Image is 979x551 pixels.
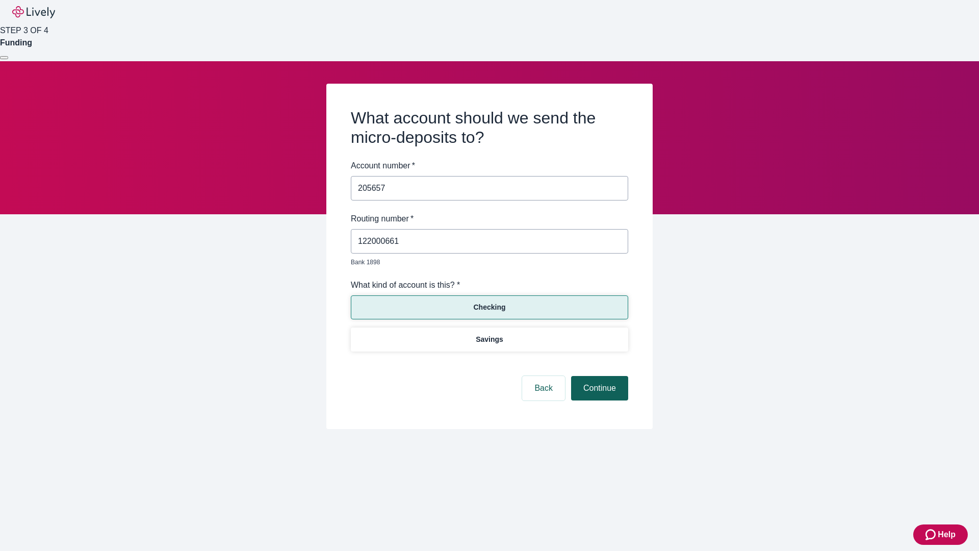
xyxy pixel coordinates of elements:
img: Lively [12,6,55,18]
button: Zendesk support iconHelp [913,524,968,545]
button: Continue [571,376,628,400]
h2: What account should we send the micro-deposits to? [351,108,628,147]
label: Account number [351,160,415,172]
p: Savings [476,334,503,345]
label: Routing number [351,213,414,225]
span: Help [938,529,956,541]
svg: Zendesk support icon [925,529,938,541]
button: Checking [351,295,628,319]
p: Checking [473,302,505,313]
button: Savings [351,328,628,352]
label: What kind of account is this? * [351,279,460,291]
p: Bank 1898 [351,258,621,267]
button: Back [522,376,565,400]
